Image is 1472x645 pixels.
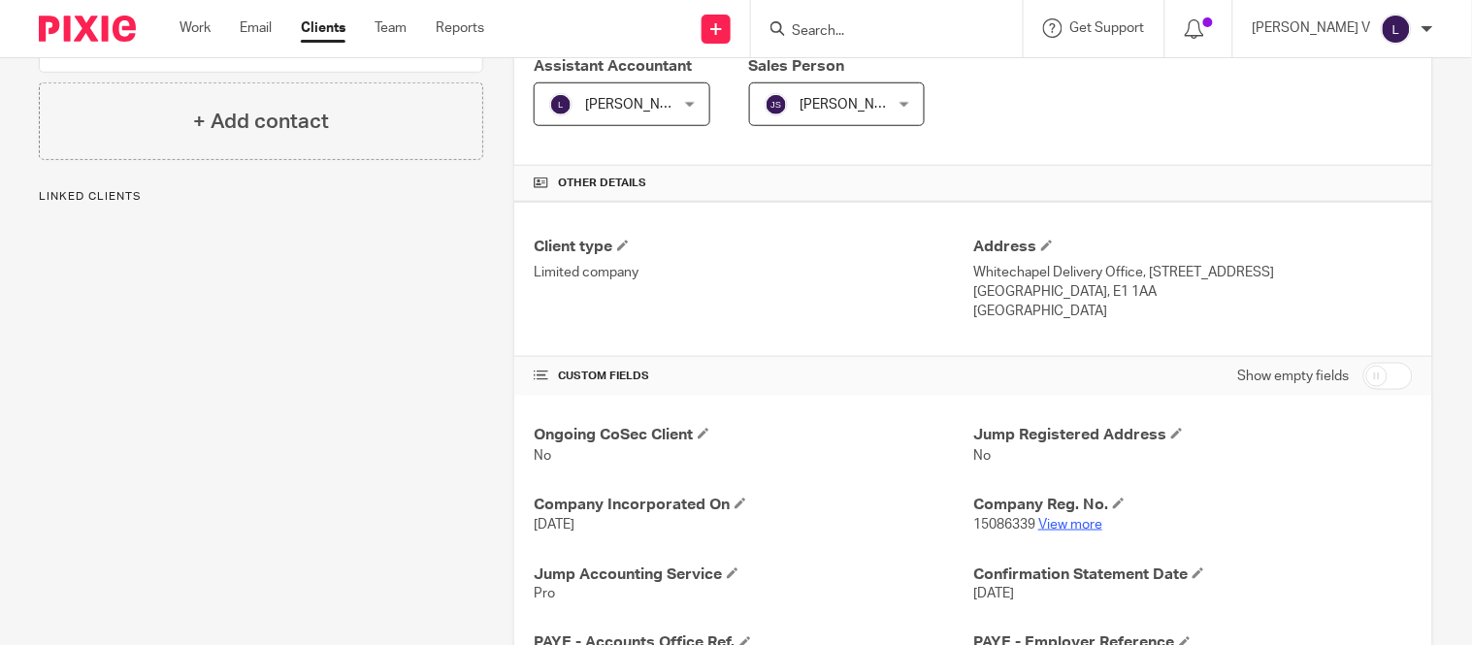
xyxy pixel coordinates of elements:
a: View more [1038,518,1102,532]
span: Pro [534,588,555,601]
a: Work [180,18,211,38]
h4: + Add contact [193,107,329,137]
span: Get Support [1070,21,1145,35]
a: Clients [301,18,345,38]
span: No [973,449,991,463]
img: svg%3E [1381,14,1412,45]
p: Limited company [534,263,973,282]
span: 15086339 [973,518,1035,532]
p: Linked clients [39,189,483,205]
p: Whitechapel Delivery Office, [STREET_ADDRESS] [973,263,1413,282]
p: [PERSON_NAME] V [1253,18,1371,38]
span: Assistant Accountant [534,58,692,74]
span: [PERSON_NAME] V [585,98,703,112]
p: [GEOGRAPHIC_DATA] [973,302,1413,321]
input: Search [790,23,965,41]
h4: Client type [534,237,973,257]
img: svg%3E [549,93,572,116]
span: Other details [558,176,646,191]
img: svg%3E [765,93,788,116]
span: Sales Person [749,58,845,74]
a: Reports [436,18,484,38]
a: Email [240,18,272,38]
h4: CUSTOM FIELDS [534,369,973,384]
h4: Jump Accounting Service [534,564,973,585]
h4: Company Reg. No. [973,495,1413,515]
h4: Jump Registered Address [973,425,1413,445]
img: Pixie [39,16,136,42]
h4: Confirmation Statement Date [973,564,1413,585]
h4: Company Incorporated On [534,495,973,515]
span: [DATE] [973,588,1014,601]
h4: Ongoing CoSec Client [534,425,973,445]
span: [PERSON_NAME] [801,98,907,112]
label: Show empty fields [1238,367,1350,386]
span: [DATE] [534,518,574,532]
h4: Address [973,237,1413,257]
span: No [534,449,551,463]
a: Team [375,18,407,38]
p: [GEOGRAPHIC_DATA], E1 1AA [973,282,1413,302]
